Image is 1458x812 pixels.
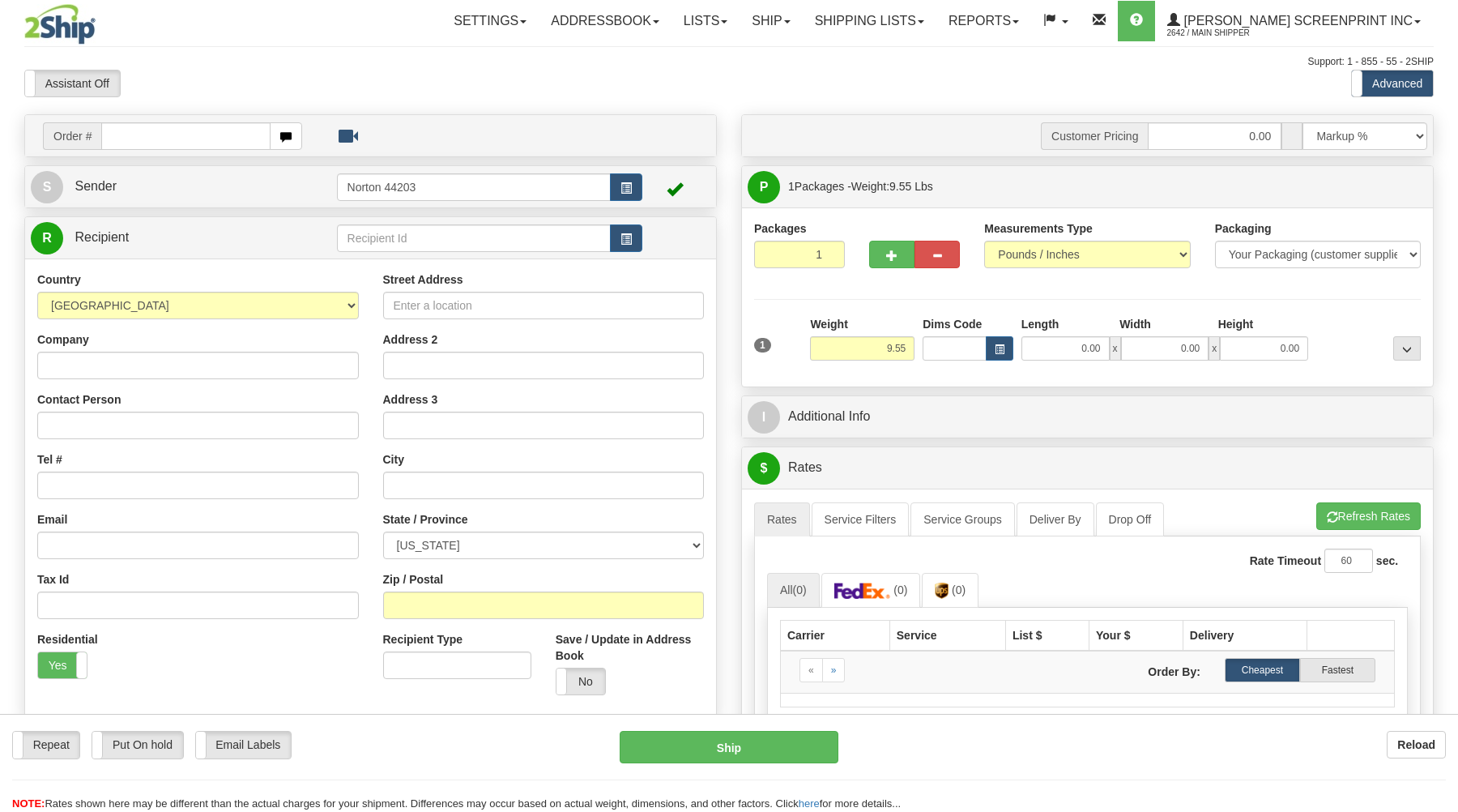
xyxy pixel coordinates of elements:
label: Email Labels [196,732,292,758]
label: Yes [38,652,87,678]
th: Carrier [781,620,890,651]
label: Dims Code [923,316,982,332]
a: Rates [754,502,810,536]
a: $Rates [748,451,1427,485]
a: Reports [936,1,1031,41]
a: [PERSON_NAME] Screenprint Inc 2642 / Main Shipper [1155,1,1433,41]
span: 9.55 [889,180,911,193]
div: Support: 1 - 855 - 55 - 2SHIP [24,55,1434,69]
label: Put On hold [92,732,182,758]
label: Cheapest [1225,658,1300,682]
label: Packaging [1215,220,1272,237]
label: Order By: [1088,658,1213,680]
a: Next [822,658,846,682]
a: Previous [799,658,823,682]
label: Height [1218,316,1254,332]
label: Repeat [13,732,79,758]
span: 2642 / Main Shipper [1167,25,1289,41]
a: Addressbook [539,1,671,41]
label: Contact Person [37,391,121,408]
button: Reload [1387,731,1446,759]
a: Service Filters [812,502,910,536]
label: sec. [1376,553,1398,569]
span: Customer Pricing [1041,122,1148,150]
span: R [31,222,63,254]
span: Recipient [75,230,129,244]
span: » [831,665,837,676]
label: Recipient Type [383,631,463,647]
label: Zip / Postal [383,571,444,588]
label: Assistant Off [25,71,120,96]
span: Packages - [788,170,933,203]
a: Ship [740,1,802,41]
label: Tel # [37,451,62,468]
input: Recipient Id [337,224,612,252]
label: Email [37,511,67,528]
label: Weight [810,316,847,332]
img: logo2642.jpg [24,4,96,45]
label: Country [37,271,81,288]
button: Ship [620,731,838,763]
span: [PERSON_NAME] Screenprint Inc [1180,14,1413,28]
button: Refresh Rates [1316,502,1421,530]
a: Settings [441,1,539,41]
th: Delivery [1183,620,1307,651]
a: Drop Off [1096,502,1165,536]
span: « [808,665,814,676]
span: I [748,401,780,434]
img: UPS [935,583,949,599]
a: P 1Packages -Weight:9.55 Lbs [748,170,1427,203]
span: 1 [788,180,795,193]
a: Deliver By [1017,502,1094,536]
span: Sender [75,179,117,193]
label: Company [37,331,89,348]
label: City [383,451,404,468]
label: Address 2 [383,331,438,348]
label: State / Province [383,511,468,528]
th: Service [889,620,1005,651]
a: R Recipient [31,221,303,254]
label: Residential [37,631,98,647]
label: Length [1021,316,1059,332]
span: x [1209,336,1220,361]
label: No [556,669,605,694]
b: Reload [1397,738,1435,751]
label: Packages [754,220,807,237]
span: S [31,171,63,203]
span: Weight: [851,180,933,193]
iframe: chat widget [1421,323,1456,489]
a: Lists [671,1,740,41]
span: $ [748,452,780,485]
label: Street Address [383,271,463,288]
span: (0) [793,583,807,596]
a: Shipping lists [803,1,936,41]
span: x [1110,336,1121,361]
th: Your $ [1089,620,1183,651]
label: Save / Update in Address Book [556,631,704,664]
a: All [767,573,820,607]
a: here [799,797,820,810]
label: Advanced [1352,71,1433,96]
label: Rate Timeout [1250,553,1321,569]
a: Service Groups [910,502,1014,536]
img: FedEx Express® [834,583,891,599]
label: Measurements Type [984,220,1093,237]
span: Lbs [914,180,933,193]
span: (0) [893,583,907,596]
input: Sender Id [337,173,612,201]
label: Tax Id [37,571,69,588]
a: S Sender [31,170,337,203]
span: 1 [754,338,771,353]
label: Fastest [1300,658,1375,682]
a: IAdditional Info [748,400,1427,434]
span: NOTE: [12,797,45,810]
th: List $ [1005,620,1089,651]
label: Address 3 [383,391,438,408]
span: Order # [43,122,101,150]
label: Width [1119,316,1151,332]
div: ... [1393,336,1421,361]
input: Enter a location [383,292,705,319]
span: (0) [952,583,966,596]
span: P [748,171,780,203]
